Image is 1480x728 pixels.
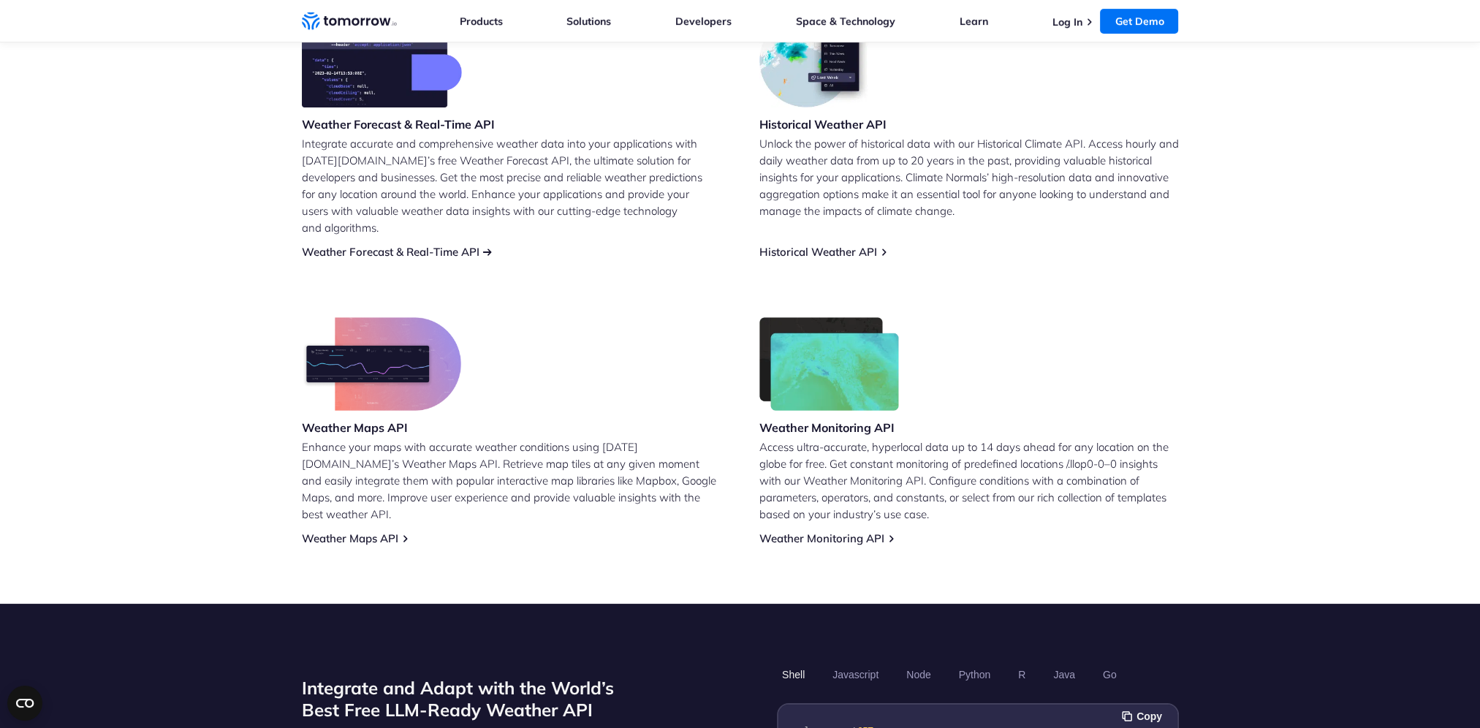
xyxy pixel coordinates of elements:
button: Copy [1122,708,1166,724]
p: Enhance your maps with accurate weather conditions using [DATE][DOMAIN_NAME]’s Weather Maps API. ... [302,439,721,523]
a: Space & Technology [796,15,895,28]
button: R [1013,662,1031,687]
p: Unlock the power of historical data with our Historical Climate API. Access hourly and daily weat... [759,135,1179,219]
a: Products [460,15,503,28]
a: Get Demo [1100,9,1178,34]
h3: Weather Monitoring API [759,420,900,436]
button: Node [901,662,936,687]
button: Python [953,662,995,687]
h2: Integrate and Adapt with the World’s Best Free LLM-Ready Weather API [302,677,638,721]
a: Weather Forecast & Real-Time API [302,245,479,259]
button: Go [1097,662,1121,687]
button: Open CMP widget [7,686,42,721]
a: Weather Maps API [302,531,398,545]
button: Shell [777,662,810,687]
a: Log In [1052,15,1082,29]
button: Javascript [827,662,884,687]
h3: Weather Forecast & Real-Time API [302,116,495,132]
a: Historical Weather API [759,245,877,259]
p: Integrate accurate and comprehensive weather data into your applications with [DATE][DOMAIN_NAME]... [302,135,721,236]
a: Learn [960,15,988,28]
h3: Weather Maps API [302,420,461,436]
a: Weather Monitoring API [759,531,884,545]
p: Access ultra-accurate, hyperlocal data up to 14 days ahead for any location on the globe for free... [759,439,1179,523]
a: Home link [302,10,397,32]
h3: Historical Weather API [759,116,887,132]
a: Solutions [566,15,611,28]
button: Java [1048,662,1080,687]
a: Developers [675,15,732,28]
